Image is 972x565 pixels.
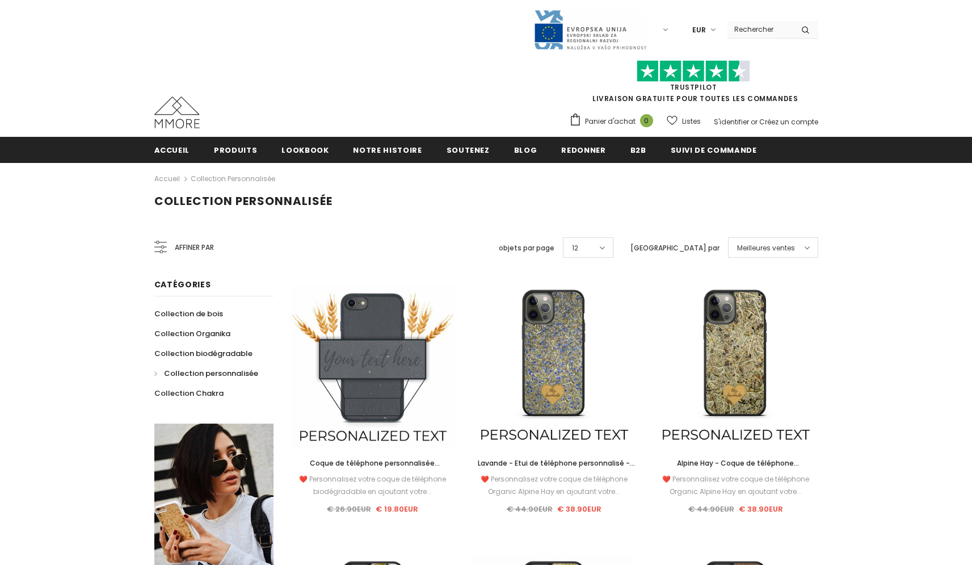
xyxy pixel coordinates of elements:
a: Lookbook [281,137,329,162]
a: Collection biodégradable [154,344,253,363]
a: Panier d'achat 0 [569,113,659,130]
span: € 38.90EUR [739,504,783,514]
span: € 26.90EUR [327,504,371,514]
span: Panier d'achat [585,116,636,127]
img: Faites confiance aux étoiles pilotes [637,60,750,82]
span: Collection biodégradable [154,348,253,359]
a: Lavande - Etui de téléphone personnalisé - Cadeau personnalisé [472,457,636,470]
span: € 44.90EUR [507,504,553,514]
a: Listes [667,111,701,131]
a: Suivi de commande [671,137,757,162]
a: Accueil [154,137,190,162]
a: B2B [630,137,646,162]
a: Créez un compte [759,117,818,127]
span: Alpine Hay - Coque de téléphone personnalisée - Cadeau personnalisé [669,458,802,480]
a: S'identifier [714,117,749,127]
span: Collection Chakra [154,388,224,399]
a: Collection Chakra [154,383,224,403]
span: Blog [514,145,537,156]
span: Affiner par [175,241,214,254]
span: Catégories [154,279,211,290]
img: Javni Razpis [533,9,647,51]
span: Listes [682,116,701,127]
a: Produits [214,137,257,162]
span: € 38.90EUR [557,504,601,514]
span: € 19.80EUR [376,504,418,514]
a: Collection de bois [154,304,223,324]
a: Notre histoire [353,137,422,162]
a: Collection Organika [154,324,230,344]
a: Accueil [154,172,180,186]
div: ❤️ Personnalisez votre coque de téléphone biodégradable en ajoutant votre... [291,473,455,498]
span: € 44.90EUR [688,504,734,514]
span: Redonner [561,145,605,156]
span: Produits [214,145,257,156]
a: Blog [514,137,537,162]
span: or [751,117,758,127]
span: Suivi de commande [671,145,757,156]
a: Collection personnalisée [191,174,275,183]
span: Meilleures ventes [737,242,795,254]
a: Alpine Hay - Coque de téléphone personnalisée - Cadeau personnalisé [653,457,818,470]
label: objets par page [499,242,554,254]
span: Collection personnalisée [154,193,333,209]
img: Cas MMORE [154,97,200,128]
span: Collection personnalisée [164,368,258,379]
span: Collection de bois [154,308,223,319]
span: 0 [640,114,653,127]
a: Collection personnalisée [154,363,258,383]
span: B2B [630,145,646,156]
span: soutenez [447,145,490,156]
span: Lookbook [281,145,329,156]
a: Coque de téléphone personnalisée biodégradable - Noire [291,457,455,470]
span: 12 [572,242,578,254]
div: ❤️ Personnalisez votre coque de téléphone Organic Alpine Hay en ajoutant votre... [472,473,636,498]
span: Notre histoire [353,145,422,156]
div: ❤️ Personnalisez votre coque de téléphone Organic Alpine Hay en ajoutant votre... [653,473,818,498]
input: Search Site [727,21,793,37]
label: [GEOGRAPHIC_DATA] par [630,242,719,254]
span: Lavande - Etui de téléphone personnalisé - Cadeau personnalisé [478,458,635,480]
span: Collection Organika [154,328,230,339]
a: TrustPilot [670,82,717,92]
span: Accueil [154,145,190,156]
a: Javni Razpis [533,24,647,34]
span: LIVRAISON GRATUITE POUR TOUTES LES COMMANDES [569,65,818,103]
a: soutenez [447,137,490,162]
a: Redonner [561,137,605,162]
span: EUR [692,24,706,36]
span: Coque de téléphone personnalisée biodégradable - Noire [310,458,440,480]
